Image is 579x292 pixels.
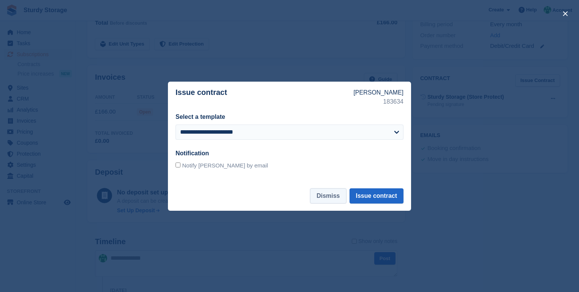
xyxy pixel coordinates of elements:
[176,150,209,156] label: Notification
[353,97,403,106] p: 183634
[176,88,353,106] p: Issue contract
[310,188,346,204] button: Dismiss
[559,8,571,20] button: close
[176,114,225,120] label: Select a template
[176,163,180,167] input: Notify [PERSON_NAME] by email
[350,188,403,204] button: Issue contract
[182,162,268,169] span: Notify [PERSON_NAME] by email
[353,88,403,97] p: [PERSON_NAME]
